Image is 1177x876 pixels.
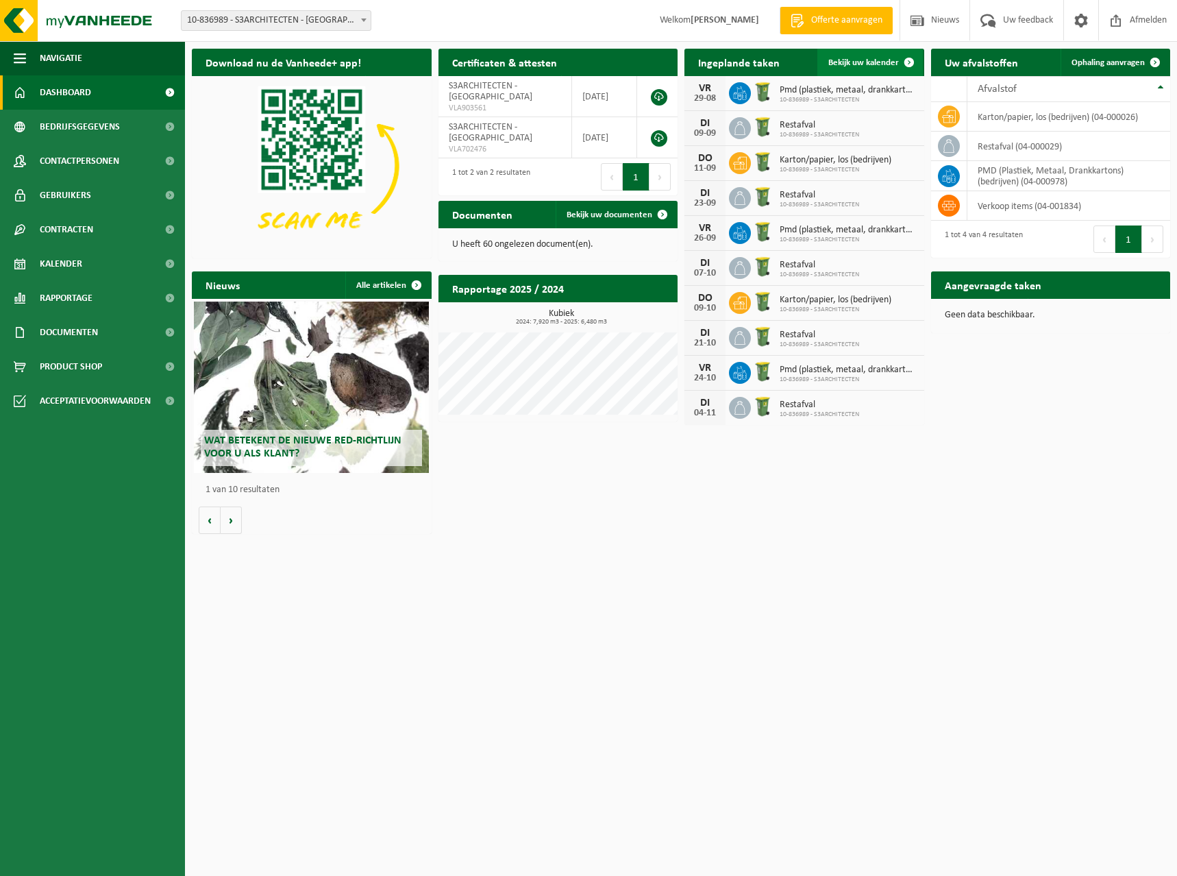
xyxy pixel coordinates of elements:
[780,295,891,306] span: Karton/papier, los (bedrijven)
[817,49,923,76] a: Bekijk uw kalender
[691,293,719,304] div: DO
[40,384,151,418] span: Acceptatievoorwaarden
[780,85,917,96] span: Pmd (plastiek, metaal, drankkartons) (bedrijven)
[40,281,92,315] span: Rapportage
[780,365,917,376] span: Pmd (plastiek, metaal, drankkartons) (bedrijven)
[194,302,429,473] a: Wat betekent de nieuwe RED-richtlijn voor u als klant?
[751,395,774,418] img: WB-0240-HPE-GN-50
[438,49,571,75] h2: Certificaten & attesten
[691,328,719,339] div: DI
[40,315,98,350] span: Documenten
[691,199,719,208] div: 23-09
[931,271,1055,298] h2: Aangevraagde taken
[1061,49,1169,76] a: Ophaling aanvragen
[967,132,1171,161] td: restafval (04-000029)
[780,201,859,209] span: 10-836989 - S3ARCHITECTEN
[751,290,774,313] img: WB-0240-HPE-GN-50
[691,118,719,129] div: DI
[452,240,665,250] p: U heeft 60 ongelezen document(en).
[978,84,1017,95] span: Afvalstof
[438,275,578,302] h2: Rapportage 2025 / 2024
[199,507,221,534] button: Vorige
[751,185,774,208] img: WB-0240-HPE-GN-50
[780,341,859,349] span: 10-836989 - S3ARCHITECTEN
[601,163,623,191] button: Previous
[691,269,719,278] div: 07-10
[938,224,1023,254] div: 1 tot 4 van 4 resultaten
[192,49,375,75] h2: Download nu de Vanheede+ app!
[780,166,891,174] span: 10-836989 - S3ARCHITECTEN
[751,220,774,243] img: WB-0240-HPE-GN-50
[691,153,719,164] div: DO
[780,306,891,314] span: 10-836989 - S3ARCHITECTEN
[967,161,1171,191] td: PMD (Plastiek, Metaal, Drankkartons) (bedrijven) (04-000978)
[40,178,91,212] span: Gebruikers
[751,115,774,138] img: WB-0240-HPE-GN-50
[40,41,82,75] span: Navigatie
[449,103,561,114] span: VLA903561
[691,223,719,234] div: VR
[780,155,891,166] span: Karton/papier, los (bedrijven)
[780,330,859,341] span: Restafval
[691,188,719,199] div: DI
[40,75,91,110] span: Dashboard
[192,271,253,298] h2: Nieuws
[40,144,119,178] span: Contactpersonen
[691,83,719,94] div: VR
[1142,226,1163,253] button: Next
[691,398,719,409] div: DI
[1115,226,1142,253] button: 1
[691,94,719,104] div: 29-08
[221,507,242,534] button: Volgende
[691,129,719,138] div: 09-09
[449,122,532,143] span: S3ARCHITECTEN - [GEOGRAPHIC_DATA]
[780,120,859,131] span: Restafval
[691,304,719,313] div: 09-10
[1071,58,1145,67] span: Ophaling aanvragen
[345,271,430,299] a: Alle artikelen
[204,435,401,459] span: Wat betekent de nieuwe RED-richtlijn voor u als klant?
[808,14,886,27] span: Offerte aanvragen
[40,247,82,281] span: Kalender
[780,376,917,384] span: 10-836989 - S3ARCHITECTEN
[445,319,678,326] span: 2024: 7,920 m3 - 2025: 6,480 m3
[931,49,1032,75] h2: Uw afvalstoffen
[567,210,652,219] span: Bekijk uw documenten
[40,212,93,247] span: Contracten
[684,49,793,75] h2: Ingeplande taken
[780,190,859,201] span: Restafval
[780,7,893,34] a: Offerte aanvragen
[780,411,859,419] span: 10-836989 - S3ARCHITECTEN
[751,360,774,383] img: WB-0240-HPE-GN-50
[572,76,637,117] td: [DATE]
[182,11,371,30] span: 10-836989 - S3ARCHITECTEN - MECHELEN
[206,485,425,495] p: 1 van 10 resultaten
[445,162,530,192] div: 1 tot 2 van 2 resultaten
[572,117,637,158] td: [DATE]
[691,363,719,374] div: VR
[1093,226,1115,253] button: Previous
[40,110,120,144] span: Bedrijfsgegevens
[449,81,532,102] span: S3ARCHITECTEN - [GEOGRAPHIC_DATA]
[691,234,719,243] div: 26-09
[691,374,719,383] div: 24-10
[967,191,1171,221] td: verkoop items (04-001834)
[780,271,859,279] span: 10-836989 - S3ARCHITECTEN
[751,150,774,173] img: WB-0240-HPE-GN-50
[438,201,526,228] h2: Documenten
[445,309,678,326] h3: Kubiek
[691,15,759,25] strong: [PERSON_NAME]
[181,10,371,31] span: 10-836989 - S3ARCHITECTEN - MECHELEN
[575,302,676,329] a: Bekijk rapportage
[780,400,859,411] span: Restafval
[751,80,774,104] img: WB-0240-HPE-GN-50
[780,96,917,104] span: 10-836989 - S3ARCHITECTEN
[751,325,774,348] img: WB-0240-HPE-GN-50
[751,255,774,278] img: WB-0240-HPE-GN-50
[449,144,561,155] span: VLA702476
[691,409,719,418] div: 04-11
[780,131,859,139] span: 10-836989 - S3ARCHITECTEN
[623,163,649,191] button: 1
[780,236,917,244] span: 10-836989 - S3ARCHITECTEN
[967,102,1171,132] td: karton/papier, los (bedrijven) (04-000026)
